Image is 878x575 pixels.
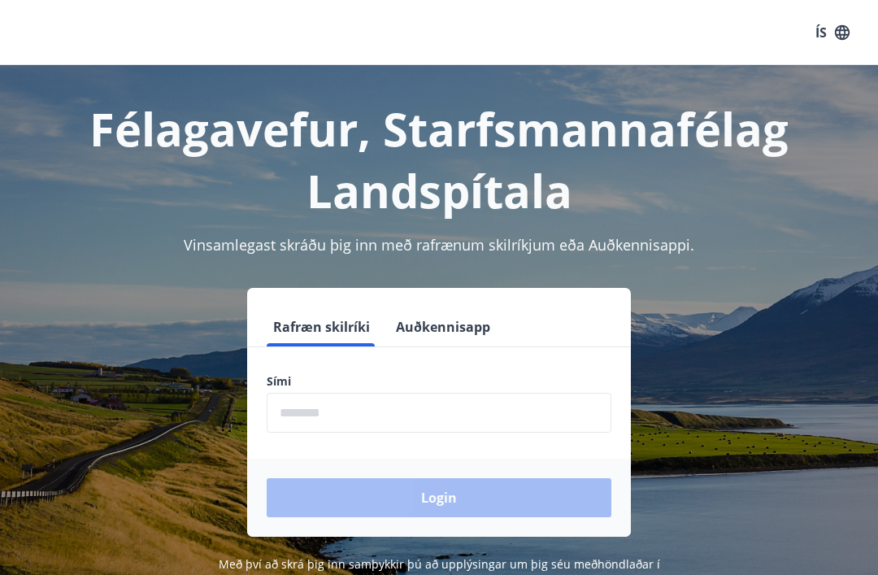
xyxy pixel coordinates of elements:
button: Rafræn skilríki [267,307,376,346]
h1: Félagavefur, Starfsmannafélag Landspítala [20,98,858,221]
button: ÍS [806,18,858,47]
label: Sími [267,373,611,390]
span: Vinsamlegast skráðu þig inn með rafrænum skilríkjum eða Auðkennisappi. [184,235,694,255]
button: Auðkennisapp [389,307,497,346]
